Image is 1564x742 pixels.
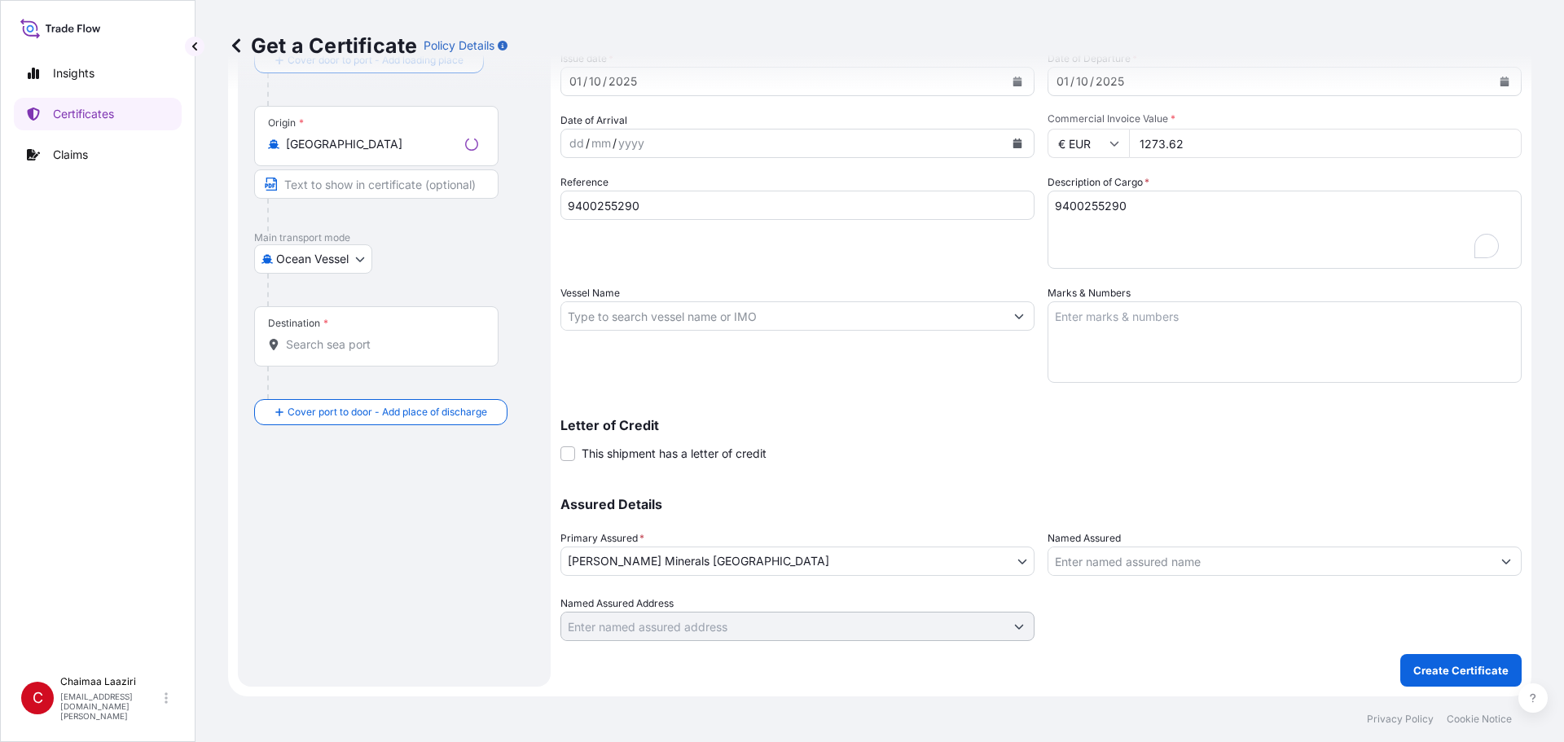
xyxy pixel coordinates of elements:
[560,498,1522,511] p: Assured Details
[276,251,349,267] span: Ocean Vessel
[1048,547,1492,576] input: Assured Name
[560,595,674,612] label: Named Assured Address
[1004,130,1030,156] button: Calendar
[268,317,328,330] div: Destination
[254,399,507,425] button: Cover port to door - Add place of discharge
[53,65,94,81] p: Insights
[254,244,372,274] button: Select transport
[613,134,617,153] div: /
[560,174,608,191] label: Reference
[1413,662,1509,678] p: Create Certificate
[1048,174,1149,191] label: Description of Cargo
[254,169,499,199] input: Text to appear on certificate
[424,37,494,54] p: Policy Details
[1048,191,1522,269] textarea: To enrich screen reader interactions, please activate Accessibility in Grammarly extension settings
[561,301,1004,331] input: Type to search vessel name or IMO
[560,419,1522,432] p: Letter of Credit
[1492,547,1521,576] button: Show suggestions
[1367,713,1434,726] a: Privacy Policy
[288,404,487,420] span: Cover port to door - Add place of discharge
[560,285,620,301] label: Vessel Name
[1004,301,1034,331] button: Show suggestions
[1400,654,1522,687] button: Create Certificate
[582,446,767,462] span: This shipment has a letter of credit
[254,231,534,244] p: Main transport mode
[14,98,182,130] a: Certificates
[33,690,43,706] span: C
[561,612,1004,641] input: Named Assured Address
[53,147,88,163] p: Claims
[268,116,304,130] div: Origin
[1004,612,1034,641] button: Show suggestions
[1048,530,1121,547] label: Named Assured
[60,692,161,721] p: [EMAIL_ADDRESS][DOMAIN_NAME][PERSON_NAME]
[14,57,182,90] a: Insights
[586,134,590,153] div: /
[1048,112,1522,125] span: Commercial Invoice Value
[1048,285,1131,301] label: Marks & Numbers
[560,547,1035,576] button: [PERSON_NAME] Minerals [GEOGRAPHIC_DATA]
[53,106,114,122] p: Certificates
[286,336,478,353] input: Destination
[465,138,478,151] div: Loading
[560,112,627,129] span: Date of Arrival
[14,138,182,171] a: Claims
[568,553,829,569] span: [PERSON_NAME] Minerals [GEOGRAPHIC_DATA]
[1129,129,1522,158] input: Enter amount
[286,136,459,152] input: Origin
[568,134,586,153] div: day,
[60,675,161,688] p: Chaimaa Laaziri
[1447,713,1512,726] a: Cookie Notice
[560,191,1035,220] input: Enter booking reference
[560,530,644,547] span: Primary Assured
[228,33,417,59] p: Get a Certificate
[617,134,646,153] div: year,
[590,134,613,153] div: month,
